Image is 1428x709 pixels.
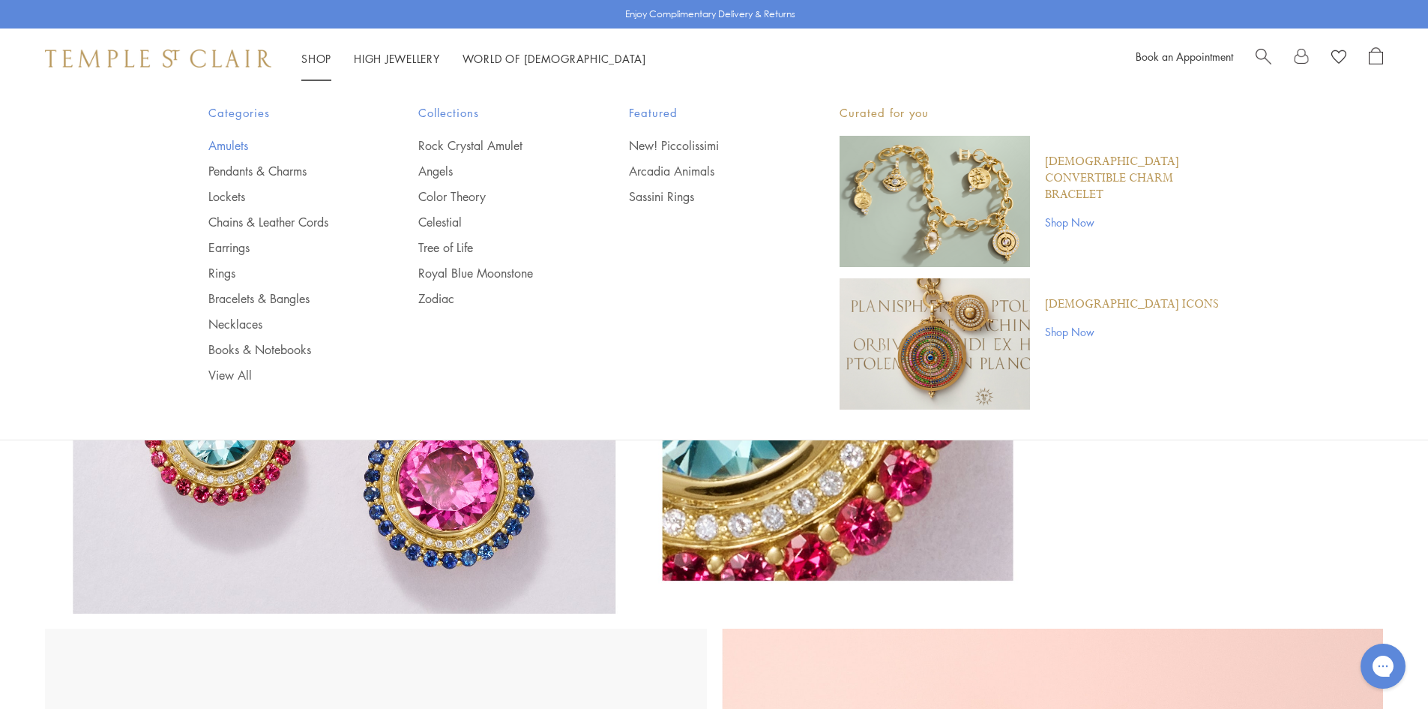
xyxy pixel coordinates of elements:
[208,188,359,205] a: Lockets
[1045,296,1219,313] a: [DEMOGRAPHIC_DATA] Icons
[208,214,359,230] a: Chains & Leather Cords
[1353,638,1413,694] iframe: Gorgias live chat messenger
[418,290,569,307] a: Zodiac
[208,367,359,383] a: View All
[1045,154,1220,203] a: [DEMOGRAPHIC_DATA] Convertible Charm Bracelet
[301,51,331,66] a: ShopShop
[418,265,569,281] a: Royal Blue Moonstone
[629,104,780,122] span: Featured
[45,50,271,68] img: Temple St. Clair
[418,214,569,230] a: Celestial
[840,104,1220,122] p: Curated for you
[1369,47,1383,70] a: Open Shopping Bag
[1331,47,1346,70] a: View Wishlist
[418,137,569,154] a: Rock Crystal Amulet
[418,239,569,256] a: Tree of Life
[208,316,359,332] a: Necklaces
[1256,47,1271,70] a: Search
[301,50,646,68] nav: Main navigation
[418,104,569,122] span: Collections
[629,137,780,154] a: New! Piccolissimi
[1045,214,1220,230] a: Shop Now
[208,137,359,154] a: Amulets
[1136,49,1233,64] a: Book an Appointment
[208,341,359,358] a: Books & Notebooks
[208,104,359,122] span: Categories
[629,163,780,179] a: Arcadia Animals
[463,51,646,66] a: World of [DEMOGRAPHIC_DATA]World of [DEMOGRAPHIC_DATA]
[629,188,780,205] a: Sassini Rings
[208,239,359,256] a: Earrings
[208,163,359,179] a: Pendants & Charms
[418,188,569,205] a: Color Theory
[418,163,569,179] a: Angels
[625,7,795,22] p: Enjoy Complimentary Delivery & Returns
[208,290,359,307] a: Bracelets & Bangles
[354,51,440,66] a: High JewelleryHigh Jewellery
[208,265,359,281] a: Rings
[1045,323,1219,340] a: Shop Now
